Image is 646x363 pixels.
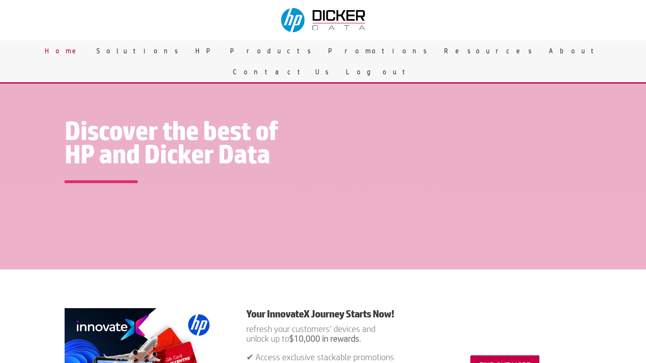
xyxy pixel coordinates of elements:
[322,40,438,61] a: Promotions
[39,40,90,61] a: Home
[65,119,309,170] h1: Discover the best of HP and Dicker Data
[189,40,322,61] a: HP Products
[438,40,543,61] a: Resources
[246,324,400,352] p: refresh your customers’ devices and unlock up to .
[340,61,419,82] a: Logout
[289,334,359,343] strong: $10,000 in rewards
[90,40,189,61] a: Solutions
[543,40,608,61] a: About
[276,4,371,36] img: Dicker Data & HP
[227,61,340,82] a: Contact Us
[246,308,400,324] h1: Your InnovateX Journey Starts Now!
